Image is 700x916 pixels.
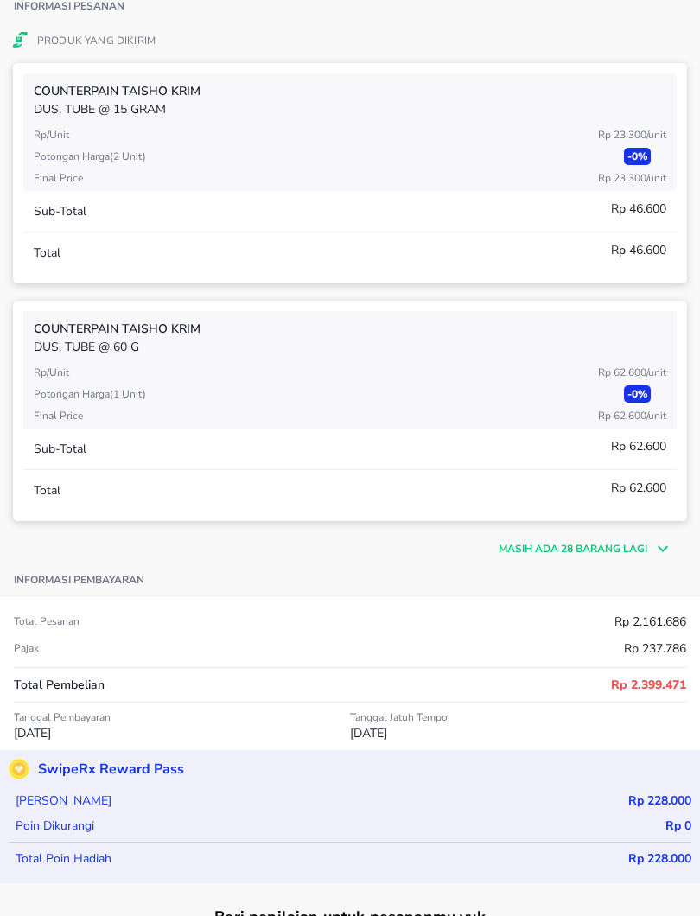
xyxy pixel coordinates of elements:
[14,641,39,655] p: Pajak
[499,541,647,557] p: Masih ada 28 barang lagi
[665,817,691,835] p: Rp 0
[34,202,86,220] p: Sub-Total
[34,481,60,499] p: Total
[34,82,666,100] p: COUNTERPAIN Taisho KRIM
[9,792,111,810] p: [PERSON_NAME]
[34,408,83,423] p: Final Price
[34,338,666,356] p: DUS, TUBE @ 60 G
[646,128,666,142] span: / Unit
[350,724,686,742] p: [DATE]
[611,676,686,694] p: Rp 2.399.471
[611,200,666,218] p: Rp 46.600
[14,573,144,587] p: Informasi pembayaran
[628,792,691,810] p: Rp 228.000
[34,170,83,186] p: Final Price
[34,244,60,262] p: Total
[34,127,69,143] p: Rp/Unit
[598,365,666,380] p: Rp 62.600
[14,724,350,742] p: [DATE]
[598,127,666,143] p: Rp 23.300
[646,171,666,185] span: / Unit
[598,170,666,186] p: Rp 23.300
[646,366,666,379] span: / Unit
[614,613,686,631] p: Rp 2.161.686
[628,849,691,868] p: Rp 228.000
[34,440,86,458] p: Sub-Total
[29,759,184,779] p: SwipeRx Reward Pass
[624,385,651,403] p: - 0 %
[34,365,69,380] p: Rp/Unit
[14,710,350,724] p: Tanggal Pembayaran
[37,32,156,49] p: Produk Yang Dikirim
[14,614,80,628] p: Total pesanan
[34,320,666,338] p: COUNTERPAIN Taisho KRIM
[14,676,105,694] p: Total Pembelian
[350,710,686,724] p: Tanggal Jatuh Tempo
[611,437,666,455] p: Rp 62.600
[34,149,146,164] p: Potongan harga ( 2 Unit )
[598,408,666,423] p: Rp 62.600
[624,639,686,658] p: Rp 237.786
[34,386,146,402] p: Potongan harga ( 1 Unit )
[9,849,111,868] p: Total Poin Hadiah
[624,148,651,165] p: - 0 %
[611,241,666,259] p: Rp 46.600
[34,100,666,118] p: DUS, TUBE @ 15 gram
[9,817,94,835] p: Poin Dikurangi
[611,479,666,497] p: Rp 62.600
[646,409,666,423] span: / Unit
